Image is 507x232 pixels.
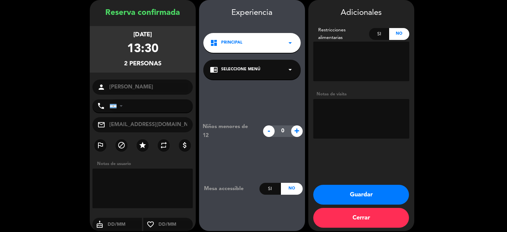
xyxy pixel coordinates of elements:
i: arrow_drop_down [286,39,294,47]
div: Si [369,28,389,40]
span: + [291,125,303,137]
div: Argentina: +54 [110,100,125,112]
i: chrome_reader_mode [210,66,218,74]
button: Guardar [313,185,409,205]
input: DD/MM [107,220,142,229]
div: Experiencia [199,7,305,19]
div: Notas de visita [313,91,409,98]
span: Principal [221,40,242,46]
i: repeat [160,141,168,149]
i: mail_outline [97,121,105,129]
span: - [263,125,275,137]
i: cake [92,220,107,228]
div: Si [259,183,281,195]
div: Mesa accessible [199,184,259,193]
div: Reserva confirmada [90,7,196,19]
button: Cerrar [313,208,409,228]
i: favorite_border [143,220,158,228]
i: block [118,141,125,149]
div: Adicionales [313,7,409,19]
div: 2 personas [124,59,161,69]
div: No [389,28,409,40]
i: person [97,83,105,91]
i: attach_money [181,141,189,149]
div: No [281,183,302,195]
input: DD/MM [158,220,193,229]
i: arrow_drop_down [286,66,294,74]
div: [DATE] [133,30,152,40]
i: star [139,141,147,149]
div: Niños menores de 12 [198,122,259,140]
div: Restricciones alimentarias [313,26,369,42]
div: 13:30 [127,40,158,59]
i: outlined_flag [96,141,104,149]
div: Notas de usuario [94,160,196,167]
span: Seleccione Menú [221,66,260,73]
i: dashboard [210,39,218,47]
i: phone [97,102,105,110]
